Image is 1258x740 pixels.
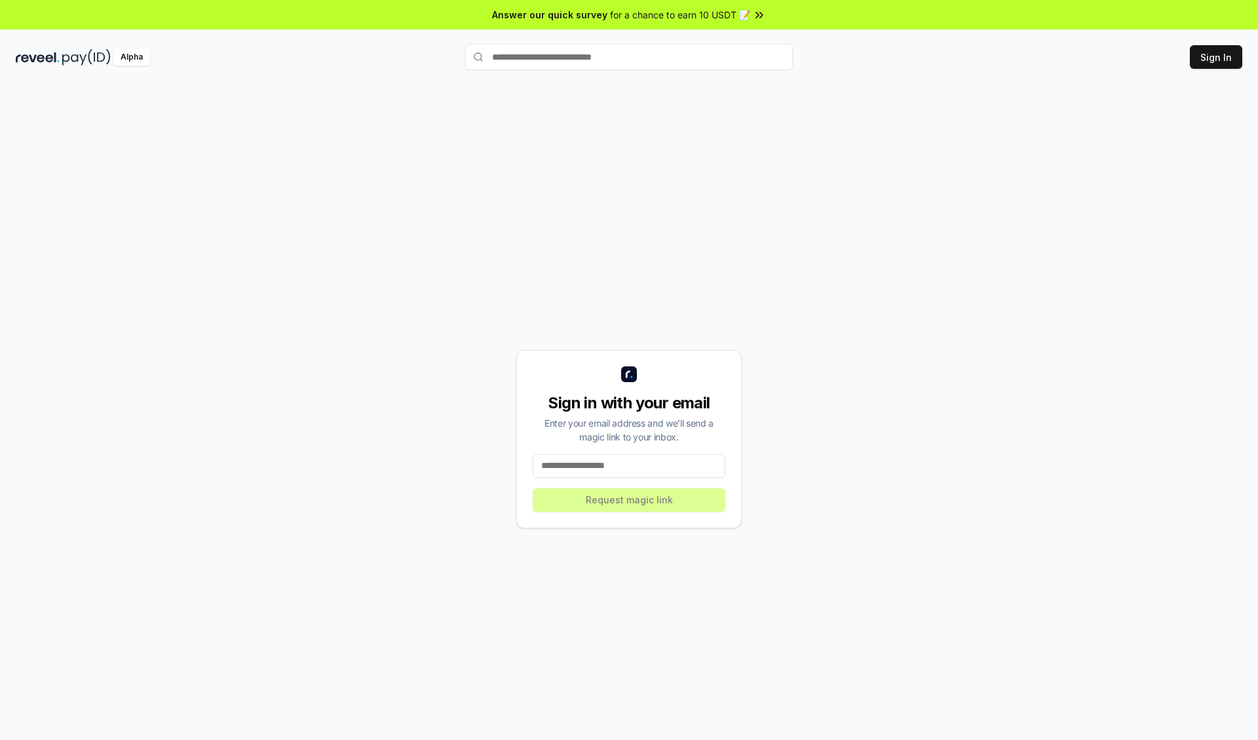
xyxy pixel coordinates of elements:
span: for a chance to earn 10 USDT 📝 [610,8,750,22]
img: pay_id [62,49,111,66]
div: Sign in with your email [533,393,725,414]
div: Enter your email address and we’ll send a magic link to your inbox. [533,416,725,444]
div: Alpha [113,49,150,66]
img: reveel_dark [16,49,60,66]
img: logo_small [621,366,637,382]
button: Sign In [1190,45,1242,69]
span: Answer our quick survey [492,8,607,22]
